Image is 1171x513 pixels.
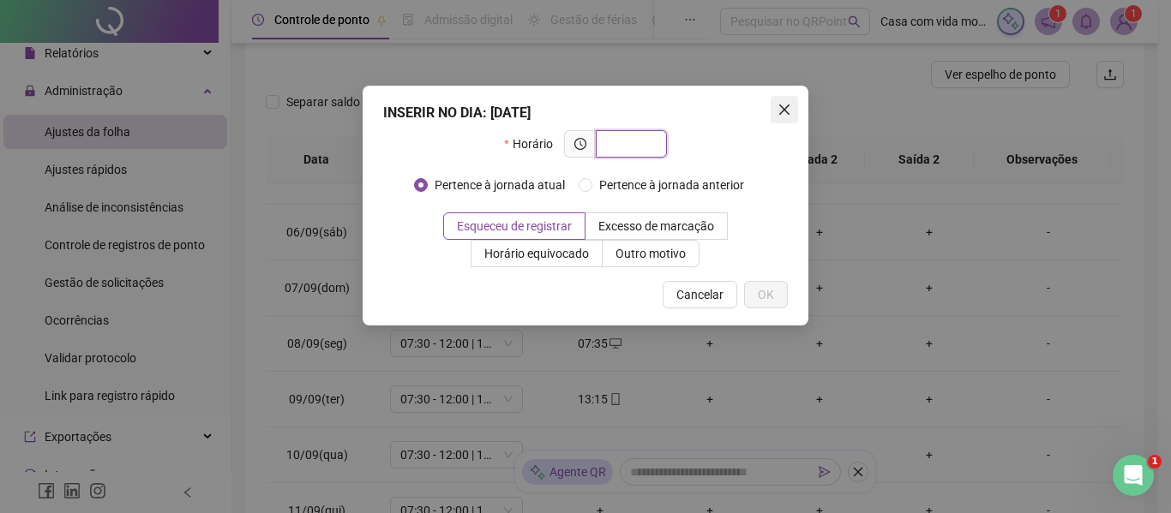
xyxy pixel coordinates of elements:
span: Excesso de marcação [598,219,714,233]
span: Pertence à jornada anterior [592,176,751,194]
span: Horário equivocado [484,247,589,260]
span: close [778,103,791,116]
button: Cancelar [663,281,737,308]
span: Pertence à jornada atual [428,176,572,194]
div: INSERIR NO DIA : [DATE] [383,103,788,123]
span: Esqueceu de registrar [457,219,572,233]
label: Horário [504,130,563,158]
button: Close [771,96,798,123]
span: clock-circle [574,138,586,150]
iframe: Intercom live chat [1113,455,1154,496]
button: OK [744,281,788,308]
span: Outro motivo [616,247,686,260]
span: 1 [1148,455,1162,468]
span: Cancelar [676,285,724,304]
